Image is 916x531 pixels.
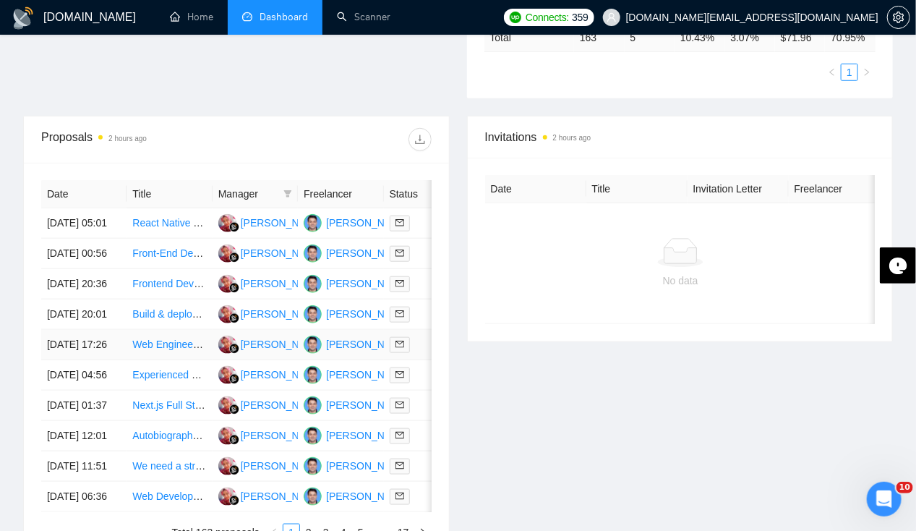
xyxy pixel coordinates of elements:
span: user [607,12,617,22]
td: 5 [625,23,675,51]
span: mail [395,431,404,440]
td: Next.js Full Stack Developer (AI-Powered) [127,391,212,421]
td: [DATE] 12:01 [41,421,127,451]
a: Web Developer to design & build the glorious future of our AI model [132,490,435,502]
img: DP [218,396,236,415]
div: [PERSON_NAME] [326,397,409,413]
img: gigradar-bm.png [229,222,239,232]
img: gigradar-bm.png [229,283,239,293]
li: Next Page [858,64,876,81]
li: 1 [841,64,858,81]
a: DP[PERSON_NAME] [218,459,324,471]
td: [DATE] 17:26 [41,330,127,360]
div: [PERSON_NAME] [326,245,409,261]
td: Autobiography life story book website [127,421,212,451]
a: DP[PERSON_NAME] [218,277,324,289]
td: [DATE] 06:36 [41,482,127,512]
span: mail [395,401,404,409]
div: [PERSON_NAME] [241,458,324,474]
td: React Native & MERN Stack Developer [127,208,212,239]
a: setting [887,12,910,23]
a: DP[PERSON_NAME] [218,368,324,380]
img: DP [218,245,236,263]
time: 2 hours ago [108,135,147,143]
img: AR [304,396,322,415]
span: mail [395,492,404,501]
div: [PERSON_NAME] [241,306,324,322]
td: $ 71.96 [775,23,825,51]
img: AR [304,366,322,384]
th: Date [485,175,586,203]
div: [PERSON_NAME] [326,458,409,474]
button: left [823,64,841,81]
img: gigradar-bm.png [229,252,239,263]
div: [PERSON_NAME] [241,428,324,443]
td: 163 [574,23,624,51]
div: [PERSON_NAME] [326,276,409,292]
img: upwork-logo.png [510,12,521,23]
a: Frontend Developer: TailwindCSS, JavaScript, Svelte (40h+/week) [132,278,429,289]
td: Build & deploy a B2B CRM Saas (web app), follow up project (phase2), native portuguese only, asap. [127,300,212,330]
img: DP [218,305,236,323]
span: mail [395,340,404,349]
a: AR[PERSON_NAME] [304,459,409,471]
th: Invitation Letter [688,175,789,203]
div: [PERSON_NAME] [241,215,324,231]
th: Date [41,180,127,208]
span: filter [281,183,295,205]
td: We need a strong Middle Frontend Developer with React Expertise [127,451,212,482]
button: setting [887,6,910,29]
span: Invitations [485,128,876,146]
iframe: Intercom live chat [867,482,902,517]
span: right [863,68,871,77]
img: AR [304,275,322,293]
img: DP [218,214,236,232]
a: AR[PERSON_NAME] [304,216,409,228]
td: 3.07 % [724,23,774,51]
a: Experienced Backend Website Developer Needed [132,369,357,381]
span: mail [395,310,404,318]
a: AR[PERSON_NAME] [304,490,409,501]
a: DP[PERSON_NAME] [218,490,324,501]
img: gigradar-bm.png [229,435,239,445]
td: [DATE] 04:56 [41,360,127,391]
td: [DATE] 11:51 [41,451,127,482]
div: [PERSON_NAME] [241,367,324,383]
a: DP[PERSON_NAME] [218,247,324,258]
a: We need a strong Middle Frontend Developer with React Expertise [132,460,432,472]
a: AR[PERSON_NAME] [304,247,409,258]
th: Freelancer [789,175,890,203]
td: [DATE] 00:56 [41,239,127,269]
td: [DATE] 20:01 [41,300,127,330]
a: React Native & [PERSON_NAME] Developer [132,217,335,229]
span: left [828,68,836,77]
span: Status [390,186,449,202]
a: DP[PERSON_NAME] [218,338,324,349]
button: right [858,64,876,81]
img: gigradar-bm.png [229,465,239,475]
img: gigradar-bm.png [229,344,239,354]
td: Web Developer to design & build the glorious future of our AI model [127,482,212,512]
a: DP[PERSON_NAME] [218,399,324,410]
th: Title [586,175,688,203]
a: DP[PERSON_NAME] [218,216,324,228]
a: DP[PERSON_NAME] [218,429,324,441]
div: [PERSON_NAME] [326,428,409,443]
div: [PERSON_NAME] [241,245,324,261]
td: Web Engineer Needed: React, Socket.io, and Express.js Expertise [127,330,212,360]
img: DP [218,457,236,475]
a: 1 [842,64,857,80]
span: Connects: [526,9,569,25]
th: Manager [213,180,298,208]
a: searchScanner [337,11,390,23]
img: gigradar-bm.png [229,313,239,323]
img: DP [218,488,236,506]
img: AR [304,427,322,445]
span: dashboard [242,12,252,22]
a: AR[PERSON_NAME] [304,368,409,380]
a: Next.js Full Stack Developer (AI-Powered) [132,399,322,411]
a: AR[PERSON_NAME] [304,307,409,319]
span: mail [395,279,404,288]
a: Build & deploy a B2B CRM Saas (web app), follow up project (phase2), native portuguese only, asap. [132,308,586,320]
time: 2 hours ago [553,134,591,142]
